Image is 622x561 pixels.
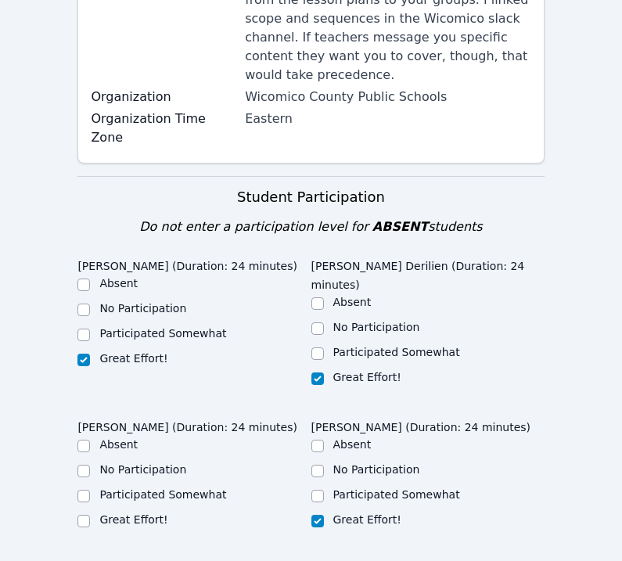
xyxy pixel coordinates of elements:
label: Absent [99,438,138,451]
label: Participated Somewhat [99,488,226,501]
label: Organization Time Zone [91,110,235,147]
div: Do not enter a participation level for students [77,218,544,236]
label: Organization [91,88,235,106]
legend: [PERSON_NAME] (Duration: 24 minutes) [77,413,297,437]
div: Wicomico County Public Schools [245,88,531,106]
label: No Participation [333,463,420,476]
legend: [PERSON_NAME] Derilien (Duration: 24 minutes) [311,252,545,294]
label: Absent [333,438,372,451]
label: Great Effort! [333,371,401,383]
h3: Student Participation [77,186,544,208]
label: Participated Somewhat [333,488,460,501]
label: Participated Somewhat [333,346,460,358]
label: No Participation [333,321,420,333]
label: Great Effort! [99,352,167,365]
label: Great Effort! [99,513,167,526]
legend: [PERSON_NAME] (Duration: 24 minutes) [311,413,531,437]
label: No Participation [99,463,186,476]
label: No Participation [99,302,186,315]
label: Absent [333,296,372,308]
label: Great Effort! [333,513,401,526]
div: Eastern [245,110,531,128]
span: ABSENT [372,219,428,234]
legend: [PERSON_NAME] (Duration: 24 minutes) [77,252,297,275]
label: Participated Somewhat [99,327,226,340]
label: Absent [99,277,138,289]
